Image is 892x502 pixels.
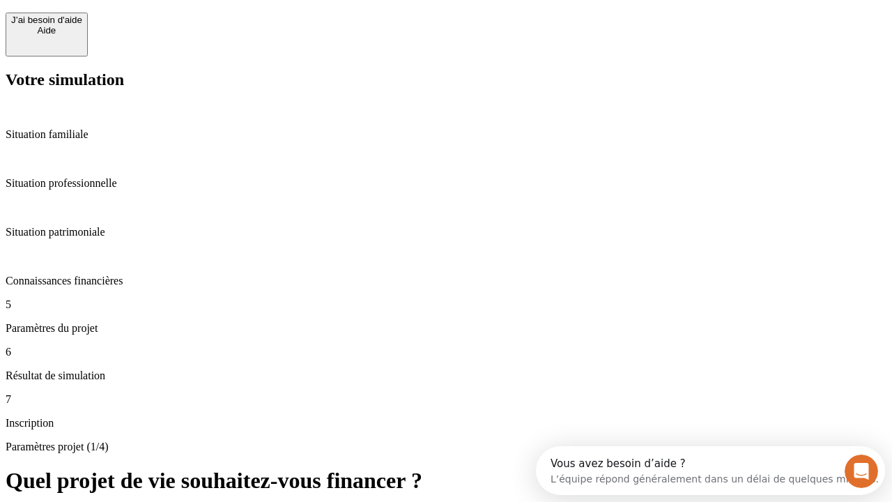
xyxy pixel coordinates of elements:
[536,446,885,495] iframe: Intercom live chat discovery launcher
[15,12,343,23] div: Vous avez besoin d’aide ?
[6,298,886,311] p: 5
[6,441,886,453] p: Paramètres projet (1/4)
[6,468,886,494] h1: Quel projet de vie souhaitez-vous financer ?
[6,370,886,382] p: Résultat de simulation
[11,15,82,25] div: J’ai besoin d'aide
[6,13,88,56] button: J’ai besoin d'aideAide
[6,322,886,335] p: Paramètres du projet
[6,417,886,429] p: Inscription
[6,226,886,238] p: Situation patrimoniale
[15,23,343,38] div: L’équipe répond généralement dans un délai de quelques minutes.
[6,346,886,358] p: 6
[6,275,886,287] p: Connaissances financières
[6,128,886,141] p: Situation familiale
[6,177,886,190] p: Situation professionnelle
[11,25,82,36] div: Aide
[6,70,886,89] h2: Votre simulation
[6,6,384,44] div: Ouvrir le Messenger Intercom
[845,455,878,488] iframe: Intercom live chat
[6,393,886,406] p: 7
